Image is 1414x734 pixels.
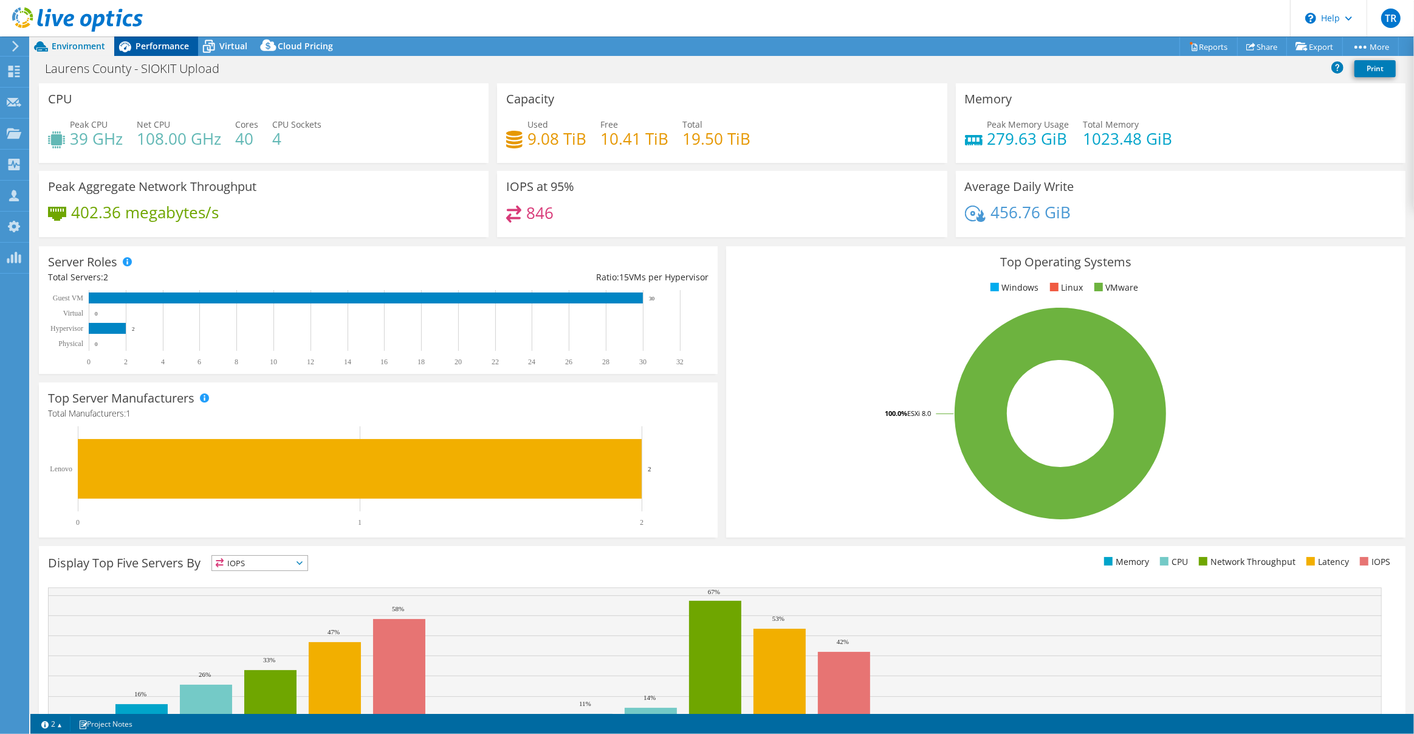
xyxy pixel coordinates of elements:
text: 47% [328,628,340,635]
span: 2 [103,271,108,283]
h3: Top Server Manufacturers [48,392,194,405]
h3: Memory [965,92,1012,106]
text: Lenovo [50,465,72,473]
span: Total [682,119,702,130]
h3: Peak Aggregate Network Throughput [48,180,256,193]
text: Virtual [63,309,84,317]
h3: Capacity [506,92,554,106]
span: Cores [235,119,258,130]
text: 16% [134,690,146,698]
h4: 402.36 megabytes/s [71,206,219,219]
text: 18 [417,358,425,366]
text: 2 [124,358,128,366]
h4: 279.63 GiB [987,132,1069,145]
span: Peak Memory Usage [987,119,1069,130]
h4: 4 [272,132,321,145]
text: 26 [565,358,572,366]
h3: IOPS at 95% [506,180,574,193]
h4: 19.50 TiB [682,132,750,145]
h3: Server Roles [48,255,117,269]
text: 0 [95,341,98,347]
a: Share [1237,37,1287,56]
text: 67% [708,588,720,595]
h4: 9.08 TiB [527,132,586,145]
text: 16 [380,358,388,366]
text: 2 [648,465,651,473]
text: Physical [58,339,83,348]
li: Latency [1303,555,1349,569]
h3: Top Operating Systems [735,255,1396,269]
li: Windows [987,281,1039,294]
span: Performance [136,40,189,52]
tspan: ESXi 8.0 [907,409,931,418]
span: Net CPU [137,119,170,130]
h4: 10.41 TiB [600,132,668,145]
li: CPU [1157,555,1188,569]
h4: 40 [235,132,258,145]
text: 12 [307,358,314,366]
a: More [1342,37,1399,56]
text: 24 [528,358,535,366]
span: Cloud Pricing [278,40,333,52]
tspan: 100.0% [885,409,907,418]
text: 14% [644,694,656,701]
a: Reports [1179,37,1238,56]
h4: 108.00 GHz [137,132,221,145]
h3: Average Daily Write [965,180,1074,193]
div: Ratio: VMs per Hypervisor [379,271,709,284]
text: 6 [197,358,201,366]
text: 8 [235,358,238,366]
a: Print [1354,60,1396,77]
h1: Laurens County - SIOKIT Upload [39,62,238,75]
span: Used [527,119,548,130]
span: Environment [52,40,105,52]
h4: Total Manufacturers: [48,407,709,420]
li: VMware [1091,281,1139,294]
h4: 1023.48 GiB [1083,132,1173,145]
text: 4 [161,358,165,366]
h3: CPU [48,92,72,106]
div: Total Servers: [48,271,379,284]
text: 58% [392,605,404,612]
text: Guest VM [53,294,83,302]
span: CPU Sockets [272,119,321,130]
h4: 456.76 GiB [990,206,1071,219]
text: Hypervisor [50,324,83,333]
span: IOPS [212,556,307,570]
text: 20 [455,358,462,366]
li: Network Throughput [1196,555,1296,569]
text: 22 [492,358,499,366]
span: 1 [126,407,131,419]
text: 0 [76,518,80,527]
text: 2 [640,518,644,527]
a: Export [1286,37,1343,56]
text: 0 [87,358,91,366]
text: 30 [639,358,647,366]
text: 0 [95,311,98,317]
text: 1 [358,518,362,527]
text: 53% [772,615,784,622]
text: 10 [270,358,277,366]
li: IOPS [1357,555,1390,569]
h4: 39 GHz [70,132,123,145]
text: 26% [199,671,211,678]
text: 14 [344,358,351,366]
span: Peak CPU [70,119,108,130]
li: Linux [1047,281,1083,294]
span: 15 [619,271,629,283]
a: 2 [33,716,70,732]
span: Free [600,119,618,130]
text: 42% [837,638,849,645]
span: TR [1381,9,1401,28]
text: 30 [649,296,655,302]
li: Memory [1101,555,1149,569]
text: 2 [132,326,135,332]
text: 11% [579,700,591,707]
span: Total Memory [1083,119,1139,130]
svg: \n [1305,13,1316,24]
span: Virtual [219,40,247,52]
a: Project Notes [70,716,141,732]
text: 28 [602,358,609,366]
h4: 846 [526,206,554,220]
text: 33% [263,656,275,663]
